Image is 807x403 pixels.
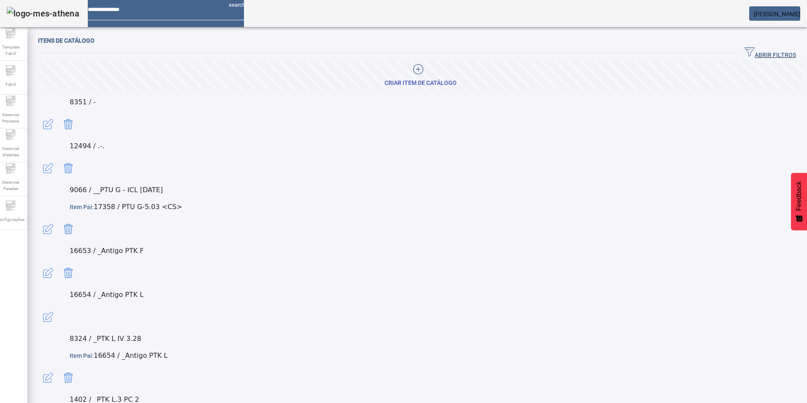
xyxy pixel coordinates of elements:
[58,158,79,178] button: Delete
[70,141,803,151] p: 12494 / .-.
[70,202,803,212] p: 17358 / PTU G-5.03 <CS>
[738,46,803,61] button: ABRIR FILTROS
[70,290,803,300] p: 16654 / _Antigo PTK L
[70,352,94,359] span: Item Pai:
[58,114,79,134] button: Delete
[791,173,807,230] button: Feedback - Mostrar pesquisa
[38,61,803,90] button: CRIAR ITEM DE CATÁLOGO
[795,181,803,211] span: Feedback
[58,219,79,239] button: Delete
[7,7,79,20] img: logo-mes-athena
[70,351,803,361] p: 16654 / _Antigo PTK L
[70,334,803,344] p: 8324 / _PTK L IV 3.28
[58,263,79,283] button: Delete
[3,79,18,90] span: Fabril
[745,47,796,60] span: ABRIR FILTROS
[58,368,79,388] button: Delete
[70,246,803,256] p: 16653 / _Antigo PTK F
[70,185,803,195] p: 9066 / __PTU G - ICL [DATE]
[70,97,803,107] p: 8351 / -
[385,79,457,87] div: CRIAR ITEM DE CATÁLOGO
[754,11,800,17] span: [PERSON_NAME]
[70,204,94,210] span: Item Pai:
[38,37,95,44] span: Itens de catálogo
